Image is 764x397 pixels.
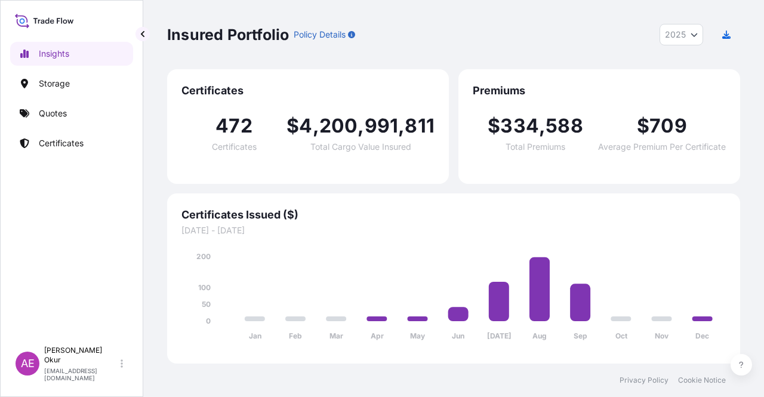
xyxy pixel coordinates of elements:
a: Insights [10,42,133,66]
tspan: 100 [198,283,211,292]
p: [PERSON_NAME] Okur [44,346,118,365]
tspan: Sep [574,331,587,340]
span: 588 [546,116,583,136]
span: , [313,116,319,136]
span: , [398,116,405,136]
span: 472 [215,116,252,136]
span: Certificates [212,143,257,151]
tspan: Jun [452,331,464,340]
span: Premiums [473,84,726,98]
span: 200 [319,116,358,136]
span: Certificates [181,84,435,98]
tspan: May [410,331,426,340]
span: 811 [405,116,435,136]
tspan: Dec [695,331,709,340]
a: Storage [10,72,133,96]
span: , [539,116,546,136]
tspan: Oct [615,331,628,340]
span: Total Premiums [506,143,565,151]
tspan: [DATE] [487,331,512,340]
span: Total Cargo Value Insured [310,143,411,151]
span: 991 [365,116,399,136]
span: 709 [649,116,687,136]
p: Policy Details [294,29,346,41]
span: 2025 [665,29,686,41]
tspan: Feb [289,331,302,340]
span: $ [286,116,299,136]
p: Quotes [39,107,67,119]
tspan: Aug [532,331,547,340]
tspan: Mar [329,331,343,340]
p: Storage [39,78,70,90]
span: 334 [500,116,539,136]
span: , [358,116,364,136]
tspan: 50 [202,300,211,309]
span: Average Premium Per Certificate [598,143,726,151]
tspan: Nov [655,331,669,340]
p: Certificates [39,137,84,149]
span: Certificates Issued ($) [181,208,726,222]
span: $ [488,116,500,136]
span: [DATE] - [DATE] [181,224,726,236]
p: [EMAIL_ADDRESS][DOMAIN_NAME] [44,367,118,381]
a: Privacy Policy [620,376,668,385]
tspan: 200 [196,252,211,261]
tspan: Apr [371,331,384,340]
tspan: 0 [206,316,211,325]
span: $ [637,116,649,136]
p: Insured Portfolio [167,25,289,44]
span: 4 [299,116,312,136]
a: Quotes [10,101,133,125]
button: Year Selector [660,24,703,45]
span: AE [21,358,35,370]
a: Cookie Notice [678,376,726,385]
a: Certificates [10,131,133,155]
p: Insights [39,48,69,60]
tspan: Jan [249,331,261,340]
